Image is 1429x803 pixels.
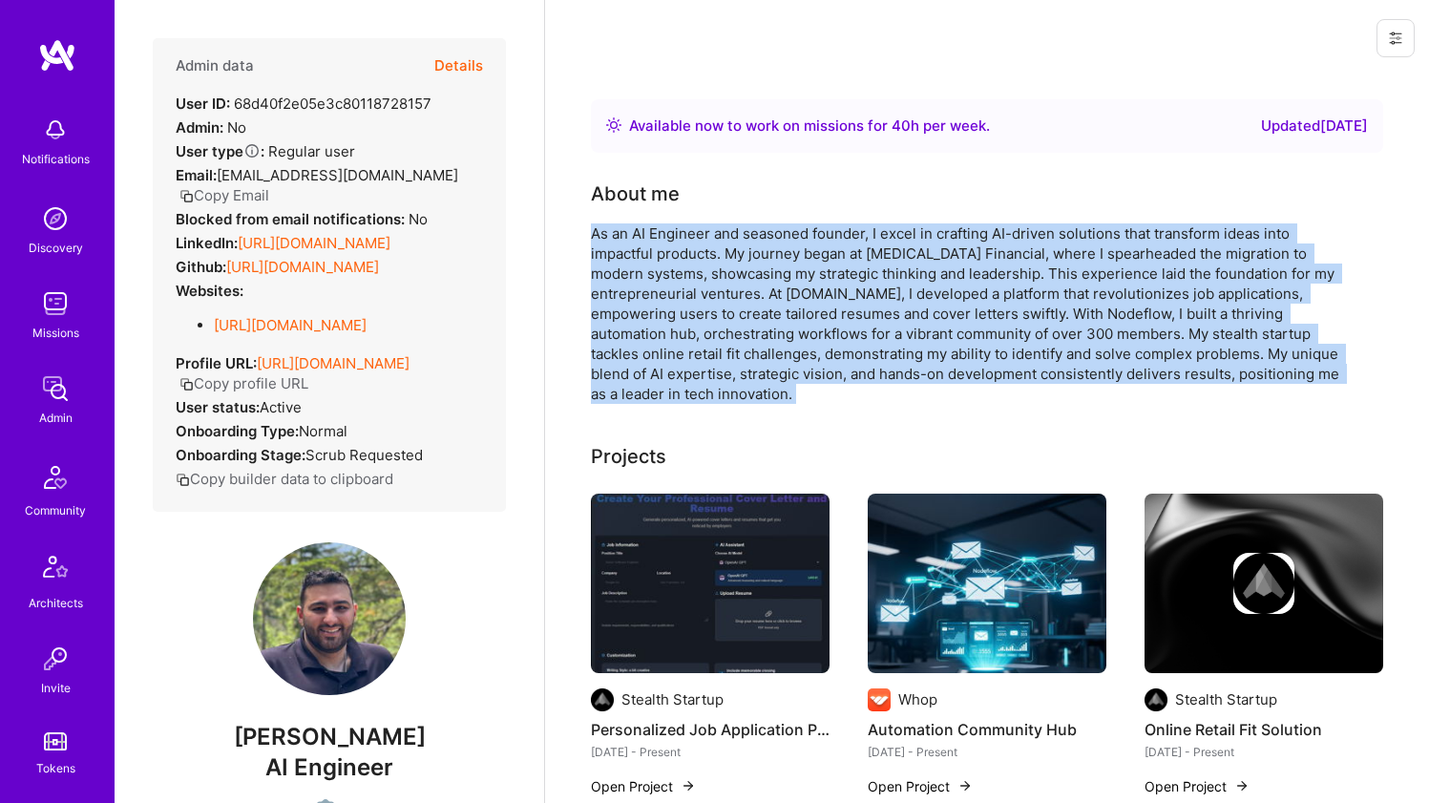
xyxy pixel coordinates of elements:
button: Open Project [1145,776,1250,796]
img: discovery [36,200,74,238]
img: Automation Community Hub [868,494,1106,673]
div: Available now to work on missions for h per week . [629,115,990,137]
h4: Personalized Job Application Platform [591,717,830,742]
h4: Online Retail Fit Solution [1145,717,1383,742]
strong: LinkedIn: [176,234,238,252]
div: 68d40f2e05e3c80118728157 [176,94,431,114]
img: User Avatar [253,542,406,695]
div: [DATE] - Present [1145,742,1383,762]
h4: Automation Community Hub [868,717,1106,742]
div: No [176,117,246,137]
strong: Blocked from email notifications: [176,210,409,228]
strong: Email: [176,166,217,184]
div: About me [591,180,680,208]
div: Whop [898,689,937,709]
span: Scrub Requested [305,446,423,464]
i: icon Copy [179,189,194,203]
i: icon Copy [179,377,194,391]
div: Invite [41,678,71,698]
a: [URL][DOMAIN_NAME] [238,234,390,252]
strong: Profile URL: [176,354,257,372]
div: Regular user [176,141,355,161]
strong: User type : [176,142,264,160]
button: Open Project [591,776,696,796]
a: [URL][DOMAIN_NAME] [214,316,367,334]
button: Open Project [868,776,973,796]
span: 40 [892,116,911,135]
div: Missions [32,323,79,343]
strong: Onboarding Type: [176,422,299,440]
span: normal [299,422,347,440]
img: admin teamwork [36,370,74,408]
img: Availability [606,117,621,133]
i: icon Copy [176,473,190,487]
button: Copy Email [179,185,269,205]
img: Community [32,454,78,500]
div: Stealth Startup [621,689,724,709]
div: As an AI Engineer and seasoned founder, I excel in crafting AI-driven solutions that transform id... [591,223,1355,404]
div: Architects [29,593,83,613]
button: Details [434,38,483,94]
img: arrow-right [1234,778,1250,793]
div: [DATE] - Present [868,742,1106,762]
div: Updated [DATE] [1261,115,1368,137]
div: Projects [591,442,666,471]
a: [URL][DOMAIN_NAME] [226,258,379,276]
img: cover [1145,494,1383,673]
img: tokens [44,732,67,750]
img: teamwork [36,285,74,323]
img: Company logo [868,688,891,711]
h4: Admin data [176,57,254,74]
div: No [176,209,428,229]
div: Stealth Startup [1175,689,1277,709]
div: Discovery [29,238,83,258]
img: Invite [36,640,74,678]
img: Company logo [1145,688,1167,711]
img: Architects [32,547,78,593]
img: Personalized Job Application Platform [591,494,830,673]
div: [DATE] - Present [591,742,830,762]
img: arrow-right [681,778,696,793]
img: logo [38,38,76,73]
strong: Onboarding Stage: [176,446,305,464]
span: AI Engineer [265,753,393,781]
span: Active [260,398,302,416]
span: [EMAIL_ADDRESS][DOMAIN_NAME] [217,166,458,184]
div: Tokens [36,758,75,778]
strong: User status: [176,398,260,416]
i: Help [243,142,261,159]
img: Company logo [1233,553,1294,614]
img: bell [36,111,74,149]
img: arrow-right [957,778,973,793]
strong: Github: [176,258,226,276]
button: Copy builder data to clipboard [176,469,393,489]
strong: User ID: [176,95,230,113]
a: [URL][DOMAIN_NAME] [257,354,410,372]
div: Admin [39,408,73,428]
div: Notifications [22,149,90,169]
button: Copy profile URL [179,373,308,393]
div: Community [25,500,86,520]
img: Company logo [591,688,614,711]
strong: Admin: [176,118,223,137]
strong: Websites: [176,282,243,300]
span: [PERSON_NAME] [153,723,506,751]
